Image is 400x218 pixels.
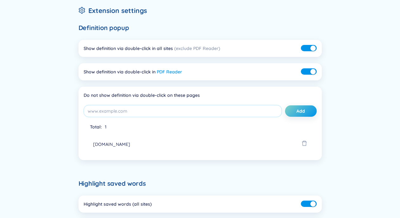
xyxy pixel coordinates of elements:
div: Show definition via double-click in [84,68,182,75]
span: (exclude PDF Reader) [174,46,220,51]
div: Show definition via double-click in all sites [84,45,220,52]
span: [DOMAIN_NAME] [93,141,130,148]
span: Total : [90,124,102,130]
span: 1 [105,124,106,130]
div: Highlight saved words (all sites) [84,201,152,208]
span: setting [79,7,85,14]
span: Add [296,108,305,114]
span: delete [302,140,307,149]
input: www.example.com [84,105,282,117]
h6: Highlight saved words [79,179,322,188]
h6: Definition popup [79,23,322,32]
h2: Extension settings [79,5,322,16]
div: Do not show definition via double-click on these pages [84,92,317,99]
button: Add [285,105,317,117]
a: PDF Reader [157,69,182,75]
